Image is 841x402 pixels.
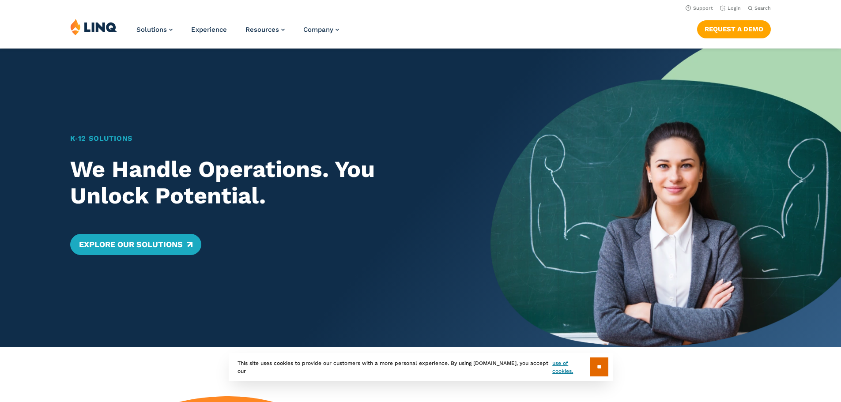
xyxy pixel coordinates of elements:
[245,26,285,34] a: Resources
[245,26,279,34] span: Resources
[697,20,771,38] a: Request a Demo
[303,26,339,34] a: Company
[70,133,456,144] h1: K‑12 Solutions
[136,19,339,48] nav: Primary Navigation
[754,5,771,11] span: Search
[70,19,117,35] img: LINQ | K‑12 Software
[70,156,456,209] h2: We Handle Operations. You Unlock Potential.
[303,26,333,34] span: Company
[697,19,771,38] nav: Button Navigation
[720,5,741,11] a: Login
[748,5,771,11] button: Open Search Bar
[70,234,201,255] a: Explore Our Solutions
[136,26,167,34] span: Solutions
[552,359,590,375] a: use of cookies.
[191,26,227,34] a: Experience
[686,5,713,11] a: Support
[490,49,841,347] img: Home Banner
[136,26,173,34] a: Solutions
[229,353,613,381] div: This site uses cookies to provide our customers with a more personal experience. By using [DOMAIN...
